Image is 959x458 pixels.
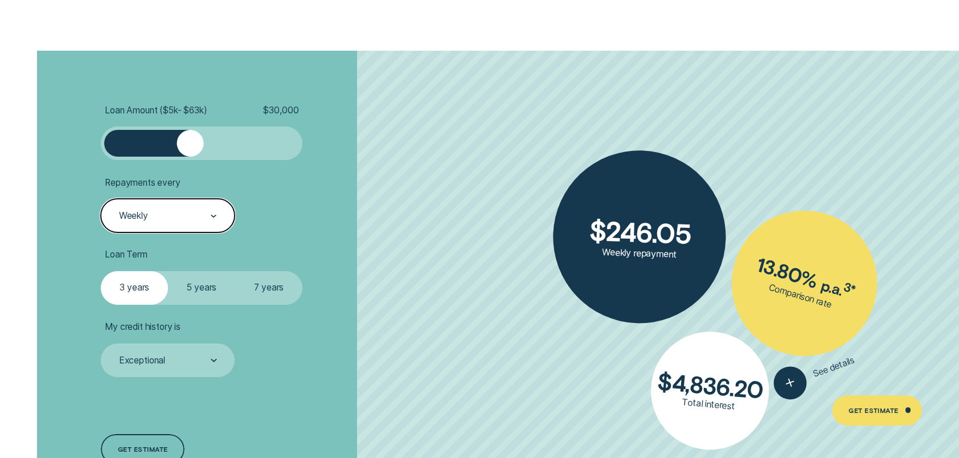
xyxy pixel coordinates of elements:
label: 3 years [101,271,168,305]
span: $ 30,000 [263,105,298,116]
span: See details [811,354,855,379]
span: Loan Term [105,249,147,260]
a: Get Estimate [832,395,922,426]
div: Exceptional [119,355,165,366]
label: 7 years [235,271,302,305]
span: Repayments every [105,177,180,189]
span: Loan Amount ( $5k - $63k ) [105,105,207,116]
span: My credit history is [105,321,181,333]
div: Weekly [119,211,148,222]
button: See details [769,344,859,404]
label: 5 years [168,271,235,305]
